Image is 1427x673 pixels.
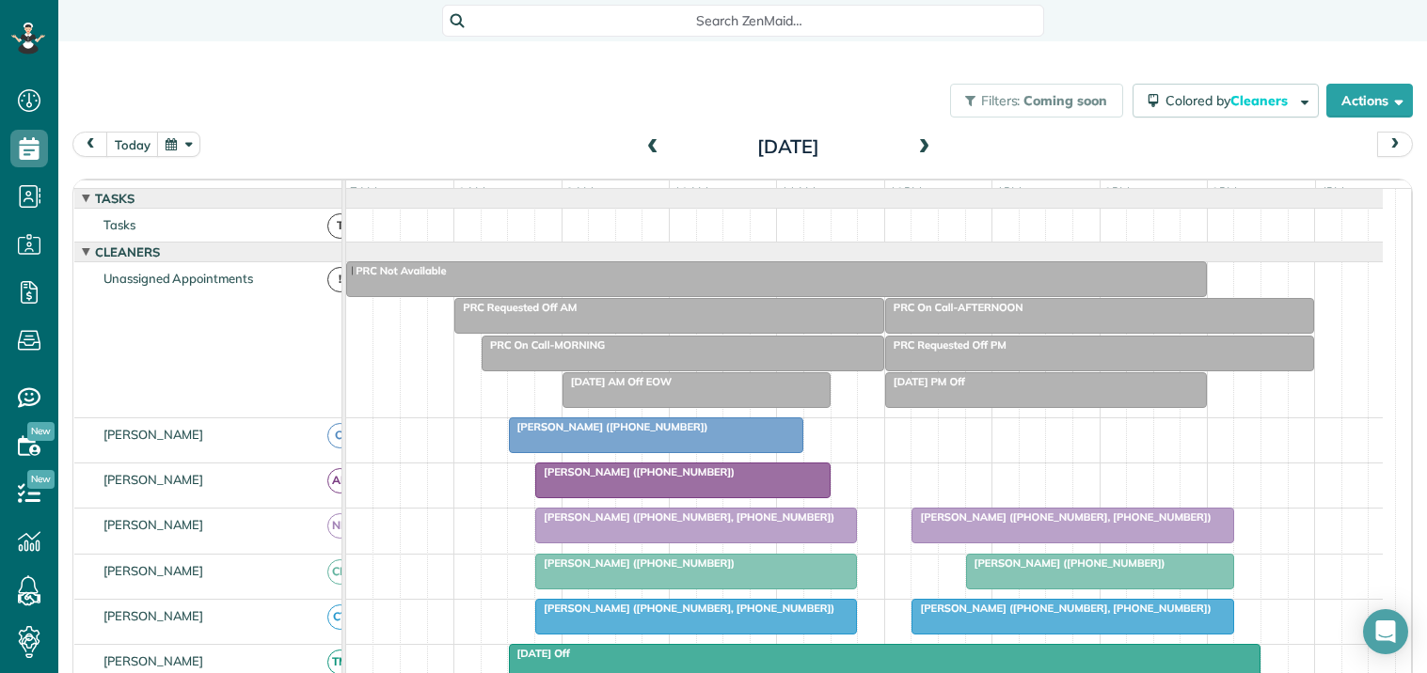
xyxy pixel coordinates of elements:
[100,608,208,623] span: [PERSON_NAME]
[1023,92,1108,109] span: Coming soon
[327,513,353,539] span: ND
[327,267,353,292] span: !
[327,213,353,239] span: T
[327,559,353,585] span: CM
[1326,84,1413,117] button: Actions
[508,647,571,660] span: [DATE] Off
[100,653,208,668] span: [PERSON_NAME]
[72,132,108,157] button: prev
[534,465,736,478] span: [PERSON_NAME] ([PHONE_NUMBER])
[327,423,353,448] span: CJ
[1208,184,1241,199] span: 3pm
[965,556,1166,570] span: [PERSON_NAME] ([PHONE_NUMBER])
[911,602,1212,615] span: [PERSON_NAME] ([PHONE_NUMBER], [PHONE_NUMBER])
[91,191,138,206] span: Tasks
[100,472,208,487] span: [PERSON_NAME]
[670,184,712,199] span: 10am
[884,301,1024,314] span: PRC On Call-AFTERNOON
[27,470,55,489] span: New
[534,602,835,615] span: [PERSON_NAME] ([PHONE_NUMBER], [PHONE_NUMBER])
[563,184,597,199] span: 9am
[100,217,139,232] span: Tasks
[534,510,835,524] span: [PERSON_NAME] ([PHONE_NUMBER], [PHONE_NUMBER])
[1316,184,1349,199] span: 4pm
[100,271,257,286] span: Unassigned Appointments
[884,375,966,388] span: [DATE] PM Off
[992,184,1025,199] span: 1pm
[508,420,709,433] span: [PERSON_NAME] ([PHONE_NUMBER])
[327,468,353,493] span: AR
[885,184,926,199] span: 12pm
[481,338,606,352] span: PRC On Call-MORNING
[911,510,1212,524] span: [PERSON_NAME] ([PHONE_NUMBER], [PHONE_NUMBER])
[346,264,447,277] span: PRC Not Available
[100,427,208,442] span: [PERSON_NAME]
[1165,92,1294,109] span: Colored by
[346,184,381,199] span: 7am
[454,184,489,199] span: 8am
[777,184,819,199] span: 11am
[671,136,906,157] h2: [DATE]
[534,556,736,570] span: [PERSON_NAME] ([PHONE_NUMBER])
[453,301,578,314] span: PRC Requested Off AM
[91,244,164,259] span: Cleaners
[981,92,1021,109] span: Filters:
[1133,84,1319,117] button: Colored byCleaners
[100,563,208,578] span: [PERSON_NAME]
[884,338,1007,352] span: PRC Requested Off PM
[106,132,159,157] button: today
[1101,184,1134,199] span: 2pm
[1377,132,1413,157] button: next
[327,604,353,630] span: CT
[27,422,55,441] span: New
[562,375,673,388] span: [DATE] AM Off EOW
[100,517,208,532] span: [PERSON_NAME]
[1230,92,1291,109] span: Cleaners
[1363,609,1408,654] div: Open Intercom Messenger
